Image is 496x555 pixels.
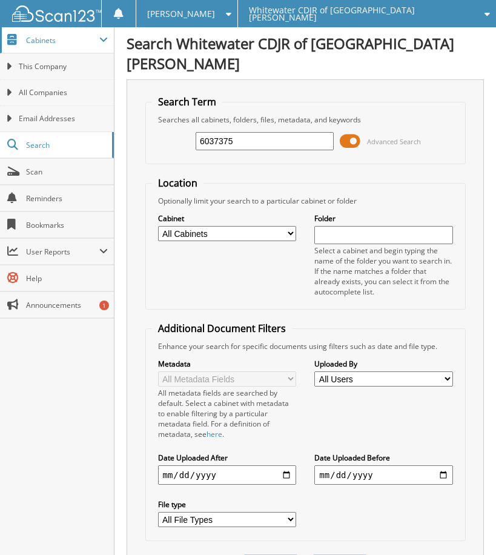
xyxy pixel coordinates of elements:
[152,115,459,125] div: Searches all cabinets, folders, files, metadata, and keywords
[314,213,452,224] label: Folder
[147,10,215,18] span: [PERSON_NAME]
[19,113,108,124] span: Email Addresses
[152,341,459,351] div: Enhance your search for specific documents using filters such as date and file type.
[26,273,108,284] span: Help
[99,301,109,310] div: 1
[207,429,222,439] a: here
[249,7,474,21] span: Whitewater CDJR of [GEOGRAPHIC_DATA][PERSON_NAME]
[152,322,292,335] legend: Additional Document Filters
[314,245,452,297] div: Select a cabinet and begin typing the name of the folder you want to search in. If the name match...
[19,87,108,98] span: All Companies
[26,35,99,45] span: Cabinets
[26,167,108,177] span: Scan
[12,5,101,21] img: scan123-logo-white.svg
[158,388,296,439] div: All metadata fields are searched by default. Select a cabinet with metadata to enable filtering b...
[26,220,108,230] span: Bookmarks
[127,33,484,73] h1: Search Whitewater CDJR of [GEOGRAPHIC_DATA][PERSON_NAME]
[314,359,452,369] label: Uploaded By
[158,453,296,463] label: Date Uploaded After
[158,465,296,485] input: start
[19,61,108,72] span: This Company
[152,196,459,206] div: Optionally limit your search to a particular cabinet or folder
[158,213,296,224] label: Cabinet
[367,137,421,146] span: Advanced Search
[26,247,99,257] span: User Reports
[26,140,106,150] span: Search
[158,499,296,510] label: File type
[26,193,108,204] span: Reminders
[158,359,296,369] label: Metadata
[314,453,452,463] label: Date Uploaded Before
[152,176,203,190] legend: Location
[314,465,452,485] input: end
[152,95,222,108] legend: Search Term
[26,300,108,310] span: Announcements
